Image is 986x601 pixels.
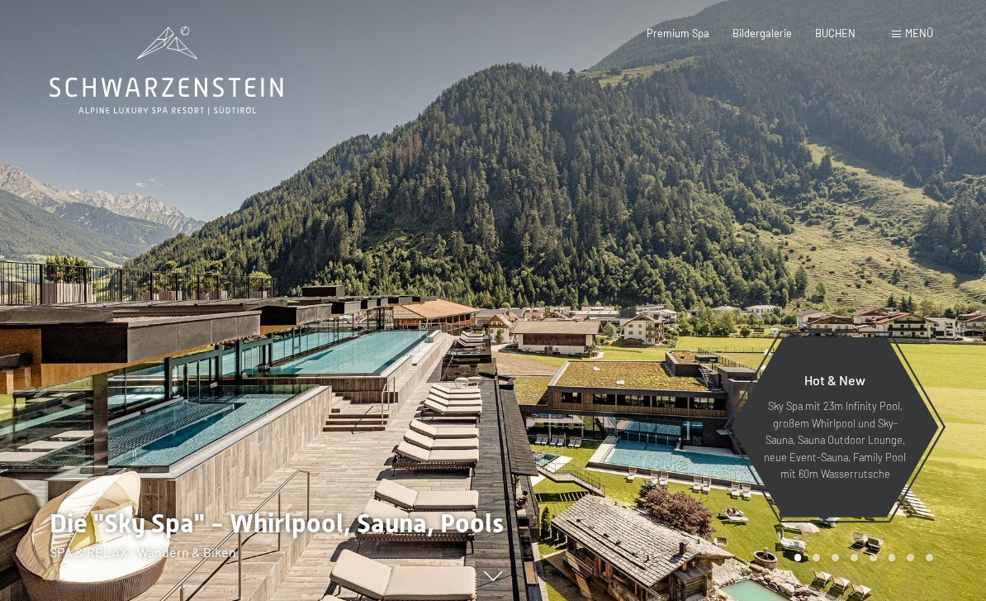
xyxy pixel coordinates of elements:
div: Carousel Page 2 [813,554,820,561]
a: Hot & New Sky Spa mit 23m Infinity Pool, großem Whirlpool und Sky-Sauna, Sauna Outdoor Lounge, ne... [730,336,940,518]
a: Bildergalerie [732,26,792,40]
div: Carousel Page 5 [870,554,877,561]
p: Sky Spa mit 23m Infinity Pool, großem Whirlpool und Sky-Sauna, Sauna Outdoor Lounge, neue Event-S... [763,398,907,482]
span: Menü [905,26,933,40]
div: Carousel Page 4 [851,554,858,561]
div: Carousel Pagination [789,554,933,561]
div: Carousel Page 7 [907,554,914,561]
div: Carousel Page 6 [889,554,896,561]
a: Premium Spa [647,26,709,40]
div: Carousel Page 8 [926,554,933,561]
div: Carousel Page 1 (Current Slide) [794,554,802,561]
a: BUCHEN [815,26,856,40]
span: Hot & New [804,372,865,388]
div: Carousel Page 3 [832,554,839,561]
